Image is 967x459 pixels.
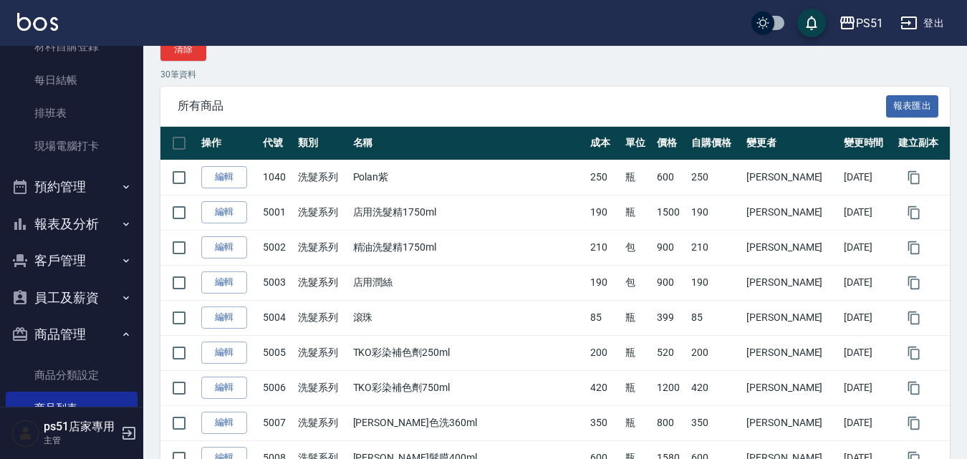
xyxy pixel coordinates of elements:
th: 變更者 [743,127,840,160]
button: 商品管理 [6,316,138,353]
a: 編輯 [201,201,247,223]
td: 洗髮系列 [294,335,350,370]
td: 店用洗髮精1750ml [350,195,587,230]
button: 登出 [895,10,950,37]
p: 30 筆資料 [160,68,950,81]
a: 每日結帳 [6,64,138,97]
td: [DATE] [840,405,895,440]
td: 800 [653,405,688,440]
a: 現場電腦打卡 [6,130,138,163]
td: [DATE] [840,230,895,265]
button: 客戶管理 [6,242,138,279]
td: 210 [587,230,622,265]
td: 洗髮系列 [294,300,350,335]
td: [DATE] [840,335,895,370]
button: 報表及分析 [6,206,138,243]
td: [DATE] [840,195,895,230]
a: 編輯 [201,377,247,399]
td: 瓶 [622,335,653,370]
td: 190 [688,195,743,230]
th: 類別 [294,127,350,160]
a: 報表匯出 [886,98,939,112]
td: 399 [653,300,688,335]
td: 瓶 [622,300,653,335]
th: 建立副本 [895,127,950,160]
button: 預約管理 [6,168,138,206]
a: 排班表 [6,97,138,130]
td: 5001 [259,195,294,230]
img: Logo [17,13,58,31]
a: 編輯 [201,166,247,188]
td: 滾珠 [350,300,587,335]
td: 5002 [259,230,294,265]
td: 5006 [259,370,294,405]
a: 編輯 [201,412,247,434]
button: 清除 [160,39,206,61]
td: 5007 [259,405,294,440]
span: 所有商品 [178,99,886,113]
td: [PERSON_NAME] [743,405,840,440]
td: 250 [688,160,743,195]
button: save [797,9,826,37]
td: [DATE] [840,370,895,405]
a: 商品分類設定 [6,359,138,392]
a: 商品列表 [6,392,138,425]
div: PS51 [856,14,883,32]
th: 變更時間 [840,127,895,160]
td: 85 [587,300,622,335]
td: 瓶 [622,405,653,440]
td: 洗髮系列 [294,265,350,300]
th: 成本 [587,127,622,160]
td: [PERSON_NAME] [743,195,840,230]
td: TKO彩染補色劑750ml [350,370,587,405]
a: 編輯 [201,271,247,294]
td: 洗髮系列 [294,195,350,230]
td: 190 [587,265,622,300]
td: [DATE] [840,265,895,300]
a: 編輯 [201,236,247,259]
td: [PERSON_NAME] [743,230,840,265]
th: 代號 [259,127,294,160]
a: 編輯 [201,342,247,364]
td: 包 [622,230,653,265]
td: 420 [587,370,622,405]
th: 價格 [653,127,688,160]
td: [DATE] [840,300,895,335]
button: PS51 [833,9,889,38]
td: 600 [653,160,688,195]
td: 1200 [653,370,688,405]
td: 200 [688,335,743,370]
td: 520 [653,335,688,370]
td: 350 [688,405,743,440]
td: 店用潤絲 [350,265,587,300]
td: 200 [587,335,622,370]
td: 190 [688,265,743,300]
td: [PERSON_NAME] [743,160,840,195]
h5: ps51店家專用 [44,420,117,434]
td: 瓶 [622,370,653,405]
td: 210 [688,230,743,265]
td: 瓶 [622,195,653,230]
td: 瓶 [622,160,653,195]
td: [PERSON_NAME] [743,370,840,405]
td: 900 [653,265,688,300]
a: 編輯 [201,306,247,329]
td: 85 [688,300,743,335]
img: Person [11,419,40,448]
td: [PERSON_NAME] [743,300,840,335]
td: 900 [653,230,688,265]
td: 洗髮系列 [294,160,350,195]
td: 洗髮系列 [294,370,350,405]
button: 報表匯出 [886,95,939,117]
td: 350 [587,405,622,440]
td: 5005 [259,335,294,370]
th: 名稱 [350,127,587,160]
td: [PERSON_NAME] [743,265,840,300]
td: 洗髮系列 [294,405,350,440]
p: 主管 [44,434,117,447]
button: 員工及薪資 [6,279,138,317]
td: 洗髮系列 [294,230,350,265]
td: Polan紫 [350,160,587,195]
td: TKO彩染補色劑250ml [350,335,587,370]
th: 單位 [622,127,653,160]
